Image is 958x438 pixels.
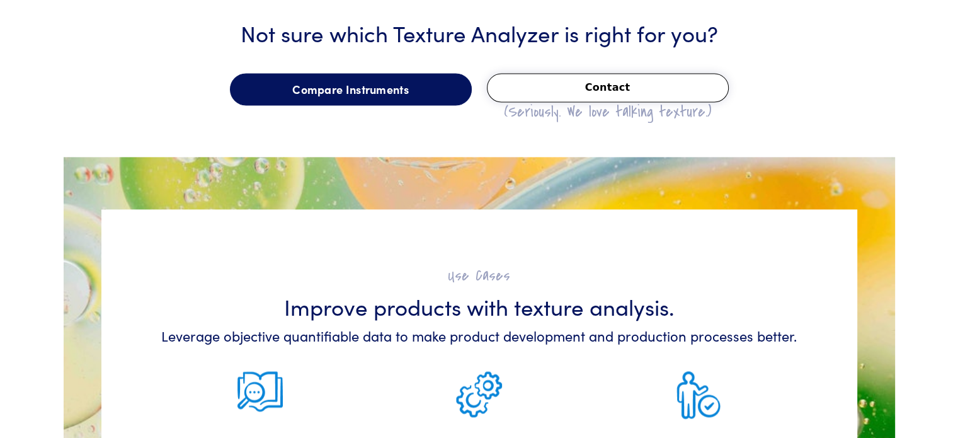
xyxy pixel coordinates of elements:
[237,371,283,412] img: r-and-d-graphic.png
[676,371,721,419] img: qc-graphic.png
[487,102,729,122] h2: (Seriously. We love talking texture.)
[158,291,801,321] h3: Improve products with texture analysis.
[487,73,729,102] button: Contact
[230,73,472,106] a: Compare Instruments
[158,266,801,285] h2: Use Cases
[158,326,801,346] h6: Leverage objective quantifiable data to make product development and production processes better.
[456,371,502,417] img: production-graphic.png
[101,17,857,48] h3: Not sure which Texture Analyzer is right for you?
